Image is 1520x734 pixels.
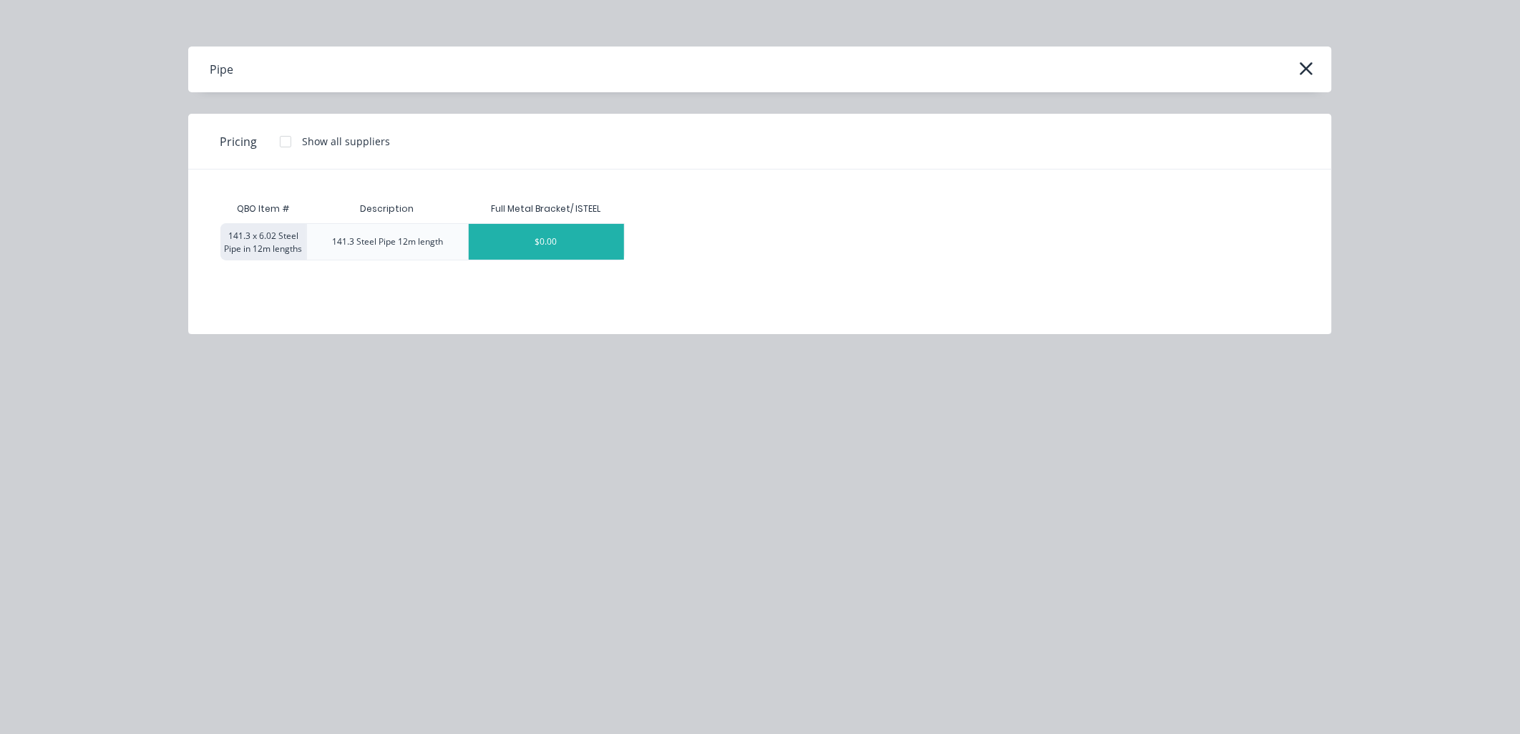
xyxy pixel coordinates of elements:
div: Full Metal Bracket/ ISTEEL [492,202,601,215]
span: Pricing [220,133,257,150]
div: Pipe [210,61,233,78]
div: Show all suppliers [302,134,390,149]
div: Description [349,191,425,227]
div: 141.3 x 6.02 Steel Pipe in 12m lengths [220,223,306,260]
div: $0.00 [469,224,624,260]
div: QBO Item # [220,195,306,223]
div: 141.3 Steel Pipe 12m length [332,235,443,248]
